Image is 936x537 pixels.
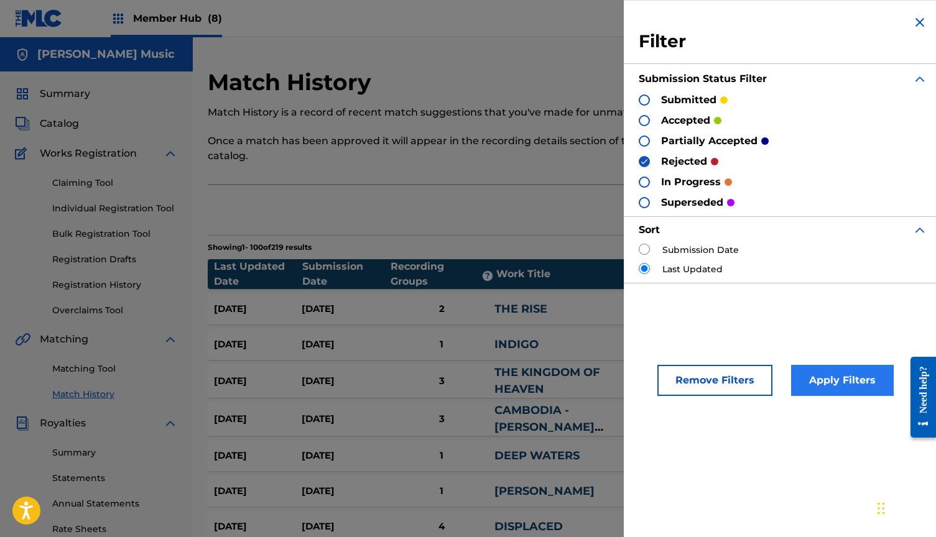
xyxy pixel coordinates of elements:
[52,253,178,266] a: Registration Drafts
[52,278,178,291] a: Registration History
[163,146,178,161] img: expand
[389,449,494,463] div: 1
[912,223,927,237] img: expand
[389,484,494,498] div: 1
[208,68,378,96] h2: Match History
[639,30,927,53] h3: Filter
[52,202,178,215] a: Individual Registration Tool
[15,416,30,431] img: Royalties
[163,332,178,347] img: expand
[52,177,178,190] a: Claiming Tool
[302,412,389,426] div: [DATE]
[389,337,494,352] div: 1
[494,365,600,396] a: THE KINGDOM OF HEAVEN
[37,47,175,62] h5: Tony Anderson Music
[111,11,126,26] img: Top Rightsholders
[661,195,723,210] p: superseded
[494,449,580,462] a: DEEP WATERS
[52,523,178,536] a: Rate Sheets
[52,304,178,317] a: Overclaims Tool
[391,259,496,289] div: Recording Groups
[52,446,178,459] a: Summary
[496,267,642,282] div: Work Title
[874,477,936,537] iframe: Chat Widget
[214,412,302,426] div: [DATE]
[640,157,649,166] img: checkbox
[661,93,716,108] p: submitted
[214,259,302,289] div: Last Updated Date
[661,134,758,149] p: partially accepted
[639,73,767,85] strong: Submission Status Filter
[15,86,90,101] a: SummarySummary
[878,490,885,527] div: Drag
[912,71,927,86] img: expand
[661,154,707,169] p: rejected
[302,302,389,316] div: [DATE]
[208,134,757,163] p: Once a match has been approved it will appear in the recording details section of the work within...
[494,520,563,533] a: DISPLACED
[214,520,302,534] div: [DATE]
[52,472,178,485] a: Statements
[214,374,302,388] div: [DATE]
[52,497,178,510] a: Annual Statements
[15,116,79,131] a: CatalogCatalog
[662,263,723,276] label: Last Updated
[494,302,547,316] a: THE RISE
[389,412,494,426] div: 3
[15,47,30,62] img: Accounts
[52,362,178,375] a: Matching Tool
[214,337,302,352] div: [DATE]
[389,520,494,534] div: 4
[661,175,721,190] p: in progress
[657,365,772,396] button: Remove Filters
[661,113,710,128] p: accepted
[40,116,79,131] span: Catalog
[639,224,660,236] strong: Sort
[912,15,927,30] img: close
[133,11,222,25] span: Member Hub
[302,374,389,388] div: [DATE]
[901,344,936,451] iframe: Resource Center
[208,12,222,24] span: (8)
[302,484,389,498] div: [DATE]
[40,86,90,101] span: Summary
[163,416,178,431] img: expand
[52,388,178,401] a: Match History
[15,332,30,347] img: Matching
[15,86,30,101] img: Summary
[662,244,739,257] label: Submission Date
[208,105,757,120] p: Match History is a record of recent match suggestions that you've made for unmatched recording gr...
[214,484,302,498] div: [DATE]
[15,9,63,27] img: MLC Logo
[214,302,302,316] div: [DATE]
[214,449,302,463] div: [DATE]
[15,146,31,161] img: Works Registration
[483,271,493,281] span: ?
[302,337,389,352] div: [DATE]
[40,146,137,161] span: Works Registration
[40,332,88,347] span: Matching
[52,227,178,241] a: Bulk Registration Tool
[302,449,389,463] div: [DATE]
[302,259,391,289] div: Submission Date
[302,520,389,534] div: [DATE]
[494,337,539,351] a: INDIGO
[791,365,894,396] button: Apply Filters
[40,416,86,431] span: Royalties
[15,116,30,131] img: Catalog
[208,242,312,253] p: Showing 1 - 100 of 219 results
[389,374,494,388] div: 3
[389,302,494,316] div: 2
[494,403,595,451] a: CAMBODIA - [PERSON_NAME] REMIX
[494,484,595,498] a: [PERSON_NAME]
